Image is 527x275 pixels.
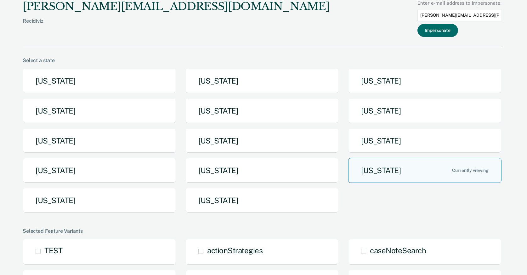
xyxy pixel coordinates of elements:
[417,24,458,37] button: Impersonate
[348,98,501,123] button: [US_STATE]
[185,128,339,153] button: [US_STATE]
[23,57,502,63] div: Select a state
[23,228,502,234] div: Selected Feature Variants
[23,68,176,93] button: [US_STATE]
[23,18,329,34] div: Recidiviz
[348,68,501,93] button: [US_STATE]
[44,246,62,255] span: TEST
[185,98,339,123] button: [US_STATE]
[23,128,176,153] button: [US_STATE]
[23,98,176,123] button: [US_STATE]
[207,246,263,255] span: actionStrategies
[23,188,176,213] button: [US_STATE]
[185,188,339,213] button: [US_STATE]
[23,158,176,183] button: [US_STATE]
[185,68,339,93] button: [US_STATE]
[348,128,501,153] button: [US_STATE]
[370,246,426,255] span: caseNoteSearch
[417,9,502,21] input: Enter an email to impersonate...
[348,158,501,183] button: [US_STATE]
[185,158,339,183] button: [US_STATE]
